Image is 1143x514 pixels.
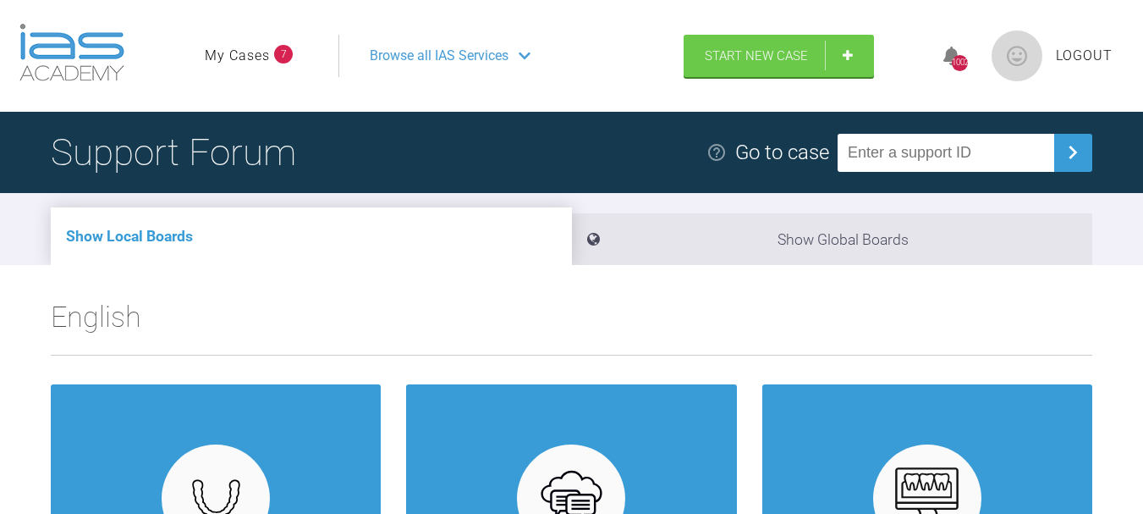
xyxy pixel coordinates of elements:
[51,123,296,182] h1: Support Forum
[370,45,508,67] span: Browse all IAS Services
[19,24,124,81] img: logo-light.3e3ef733.png
[1056,45,1113,67] a: Logout
[51,294,1092,355] h2: English
[1059,139,1086,166] img: chevronRight.28bd32b0.svg
[735,136,829,169] div: Go to case
[992,30,1042,81] img: profile.png
[706,142,727,163] img: help.e70b9f3d.svg
[205,45,270,67] a: My Cases
[952,55,968,71] div: 1002
[51,207,572,265] li: Show Local Boards
[838,134,1054,172] input: Enter a support ID
[274,45,293,64] span: 7
[572,213,1093,265] li: Show Global Boards
[684,35,874,77] a: Start New Case
[705,48,808,64] span: Start New Case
